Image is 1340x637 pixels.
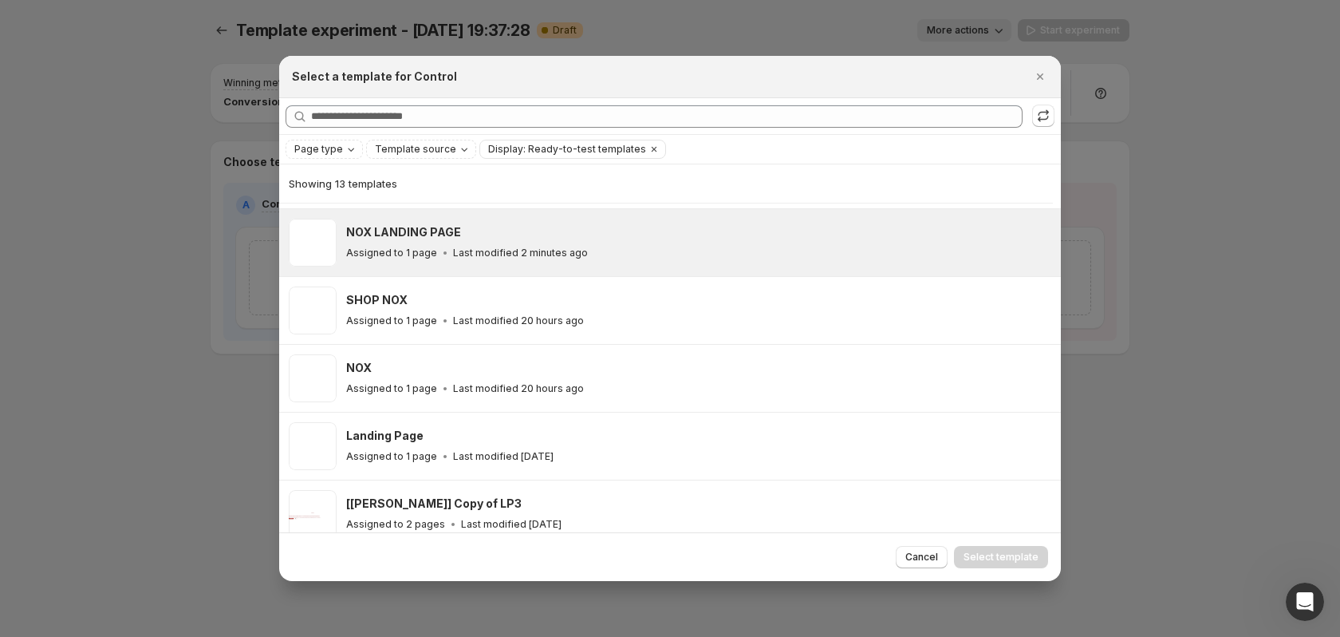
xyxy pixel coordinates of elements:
[250,6,280,37] button: Home
[346,382,437,395] p: Assigned to 1 page
[453,247,588,259] p: Last modified 2 minutes ago
[13,15,306,161] div: Antony says…
[228,441,306,476] div: meta ads
[1286,583,1324,621] iframe: Intercom live chat
[346,315,437,327] p: Assigned to 1 page
[13,15,262,160] div: I hope this information will help you understand more about the URL link for A/B test.And I notic...
[101,515,114,528] button: Start recording
[10,6,41,37] button: go back
[367,140,475,158] button: Template source
[76,515,89,528] button: Upload attachment
[453,450,554,463] p: Last modified [DATE]
[280,6,309,35] div: Close
[488,143,646,156] span: Display: Ready-to-test templates
[646,140,662,158] button: Clear
[292,69,457,85] h2: Select a template for Control
[461,518,562,531] p: Last modified [DATE]
[25,515,37,528] button: Emoji picker
[346,224,461,240] h3: NOX LANDING PAGE
[346,360,372,376] h3: NOX
[346,428,424,444] h3: Landing Page
[1029,65,1051,88] button: Close
[346,518,445,531] p: Assigned to 2 pages
[50,515,63,528] button: Gif picker
[13,441,306,477] div: Seena says…
[480,140,646,158] button: Display: Ready-to-test templates
[70,398,294,429] div: Hi, I am lookign to run AB test tonight for met ads
[346,292,408,308] h3: SHOP NOX
[294,143,343,156] span: Page type
[346,496,522,512] h3: [[PERSON_NAME]] Copy of LP3
[905,551,938,564] span: Cancel
[13,161,306,390] div: Antony says…
[375,143,456,156] span: Template source
[453,315,584,327] p: Last modified 20 hours ago
[241,450,294,466] div: meta ads
[13,389,306,441] div: Seena says…
[286,140,362,158] button: Page type
[26,72,249,150] div: And I noticed you created some experiments but have not run them for a while. Did you have any tr...
[453,382,584,395] p: Last modified 20 hours ago
[26,319,249,350] div: Here is the link you can book the call:
[346,450,437,463] p: Assigned to 1 page
[896,546,948,568] button: Cancel
[77,20,109,36] p: Active
[45,9,71,34] img: Profile image for Antony
[26,25,249,72] div: I hope this information will help you understand more about the URL link for A/B test.
[26,363,160,373] div: [PERSON_NAME] • 52m ago
[13,161,262,361] div: By the way, if you’d like to learn more about GemX, how it works, and how it can help your busine...
[26,336,150,349] a: [URL][DOMAIN_NAME]
[26,171,249,311] div: By the way, if you’d like to learn more about GemX, how it works, and how it can help your busine...
[14,481,305,508] textarea: Message…
[77,8,181,20] h1: [PERSON_NAME]
[274,508,299,534] button: Send a message…
[346,247,437,259] p: Assigned to 1 page
[57,389,306,439] div: Hi, I am lookign to run AB test tonight for met ads
[289,177,397,190] span: Showing 13 templates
